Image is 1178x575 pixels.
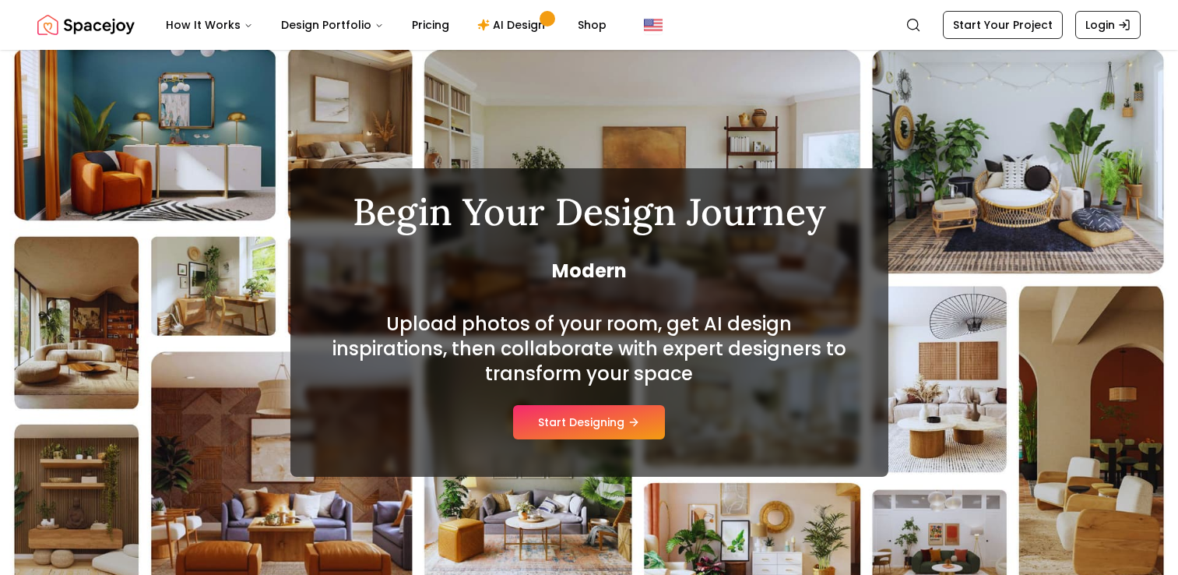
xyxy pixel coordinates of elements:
[513,405,665,439] button: Start Designing
[269,9,396,41] button: Design Portfolio
[644,16,663,34] img: United States
[399,9,462,41] a: Pricing
[328,312,851,386] h2: Upload photos of your room, get AI design inspirations, then collaborate with expert designers to...
[1075,11,1141,39] a: Login
[153,9,619,41] nav: Main
[37,9,135,41] a: Spacejoy
[565,9,619,41] a: Shop
[37,9,135,41] img: Spacejoy Logo
[328,259,851,284] span: Modern
[328,193,851,231] h1: Begin Your Design Journey
[465,9,562,41] a: AI Design
[943,11,1063,39] a: Start Your Project
[153,9,265,41] button: How It Works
